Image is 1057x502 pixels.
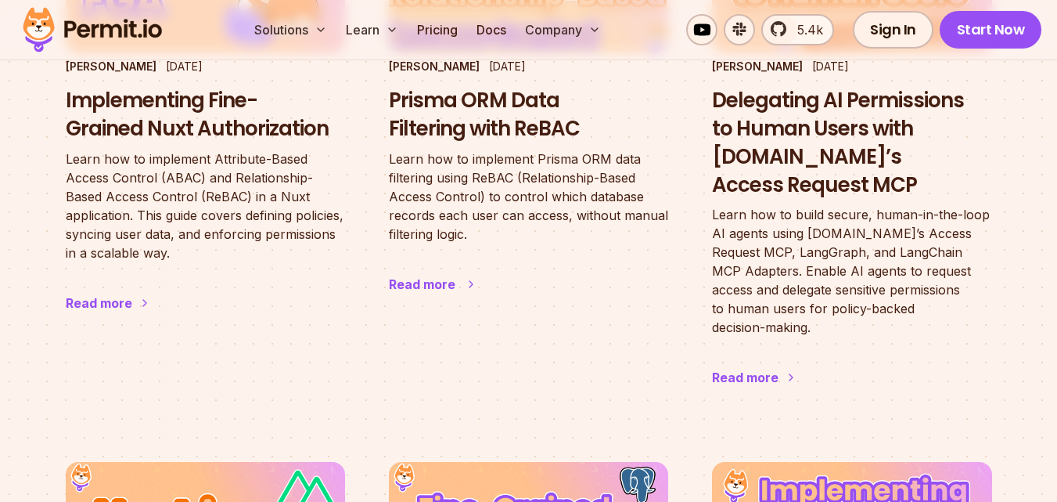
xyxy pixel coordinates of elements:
p: Learn how to implement Attribute-Based Access Control (ABAC) and Relationship-Based Access Contro... [66,150,345,262]
p: [PERSON_NAME] [389,59,480,74]
time: [DATE] [166,60,203,73]
time: [DATE] [489,60,526,73]
p: Learn how to build secure, human-in-the-loop AI agents using [DOMAIN_NAME]’s Access Request MCP, ... [712,205,991,337]
time: [DATE] [812,60,849,73]
a: 5.4k [761,14,834,45]
div: Read more [712,368,778,387]
p: [PERSON_NAME] [66,59,156,74]
p: Learn how to implement Prisma ORM data filtering using ReBAC (Relationship-Based Access Control) ... [389,150,668,244]
h3: Delegating AI Permissions to Human Users with [DOMAIN_NAME]’s Access Request MCP [712,87,991,199]
button: Learn [340,14,404,45]
button: Solutions [248,14,333,45]
h3: Implementing Fine-Grained Nuxt Authorization [66,87,345,143]
a: Start Now [940,11,1042,49]
a: Sign In [853,11,933,49]
a: Pricing [411,14,464,45]
div: Read more [389,275,455,294]
p: [PERSON_NAME] [712,59,803,74]
div: Read more [66,294,132,312]
button: Company [519,14,607,45]
h3: Prisma ORM Data Filtering with ReBAC [389,87,668,143]
a: Docs [470,14,512,45]
span: 5.4k [788,20,823,39]
img: Permit logo [16,3,169,56]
